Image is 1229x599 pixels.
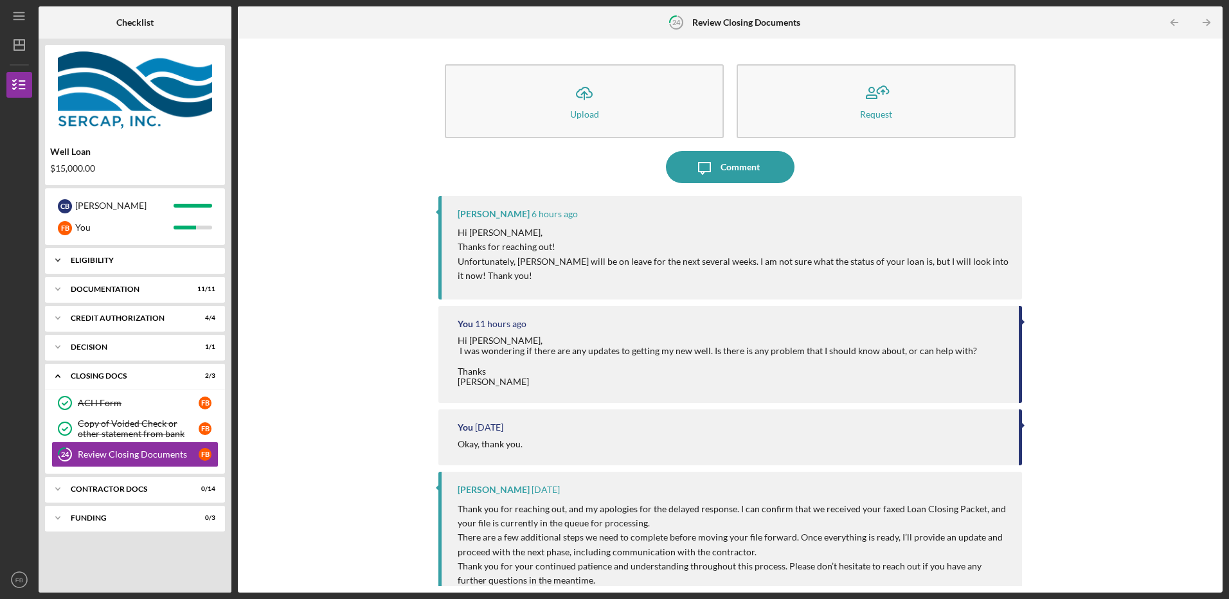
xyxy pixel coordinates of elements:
button: Upload [445,64,724,138]
div: 11 / 11 [192,285,215,293]
b: Review Closing Documents [692,17,800,28]
button: Request [737,64,1016,138]
div: F B [58,221,72,235]
div: 0 / 3 [192,514,215,522]
a: ACH FormFB [51,390,219,416]
div: C B [58,199,72,213]
div: Funding [71,514,183,522]
button: Comment [666,151,794,183]
div: Eligibility [71,256,209,264]
div: 1 / 1 [192,343,215,351]
div: $15,000.00 [50,163,220,174]
p: Thanks for reaching out! [458,240,1009,254]
div: You [458,319,473,329]
tspan: 24 [672,18,681,26]
div: Copy of Voided Check or other statement from bank [78,418,199,439]
time: 2025-09-24 07:24 [475,319,526,329]
div: 0 / 14 [192,485,215,493]
p: Thank you for reaching out, and my apologies for the delayed response. I can confirm that we rece... [458,502,1009,531]
div: You [458,422,473,433]
div: [PERSON_NAME] [75,195,174,217]
p: There are a few additional steps we need to complete before moving your file forward. Once everyt... [458,530,1009,559]
p: Hi [PERSON_NAME], [458,226,1009,240]
b: Checklist [116,17,154,28]
div: CLOSING DOCS [71,372,183,380]
div: Okay, thank you. [458,439,523,449]
div: Contractor Docs [71,485,183,493]
div: [PERSON_NAME] [458,209,530,219]
img: Product logo [45,51,225,129]
div: You [75,217,174,238]
div: F B [199,448,211,461]
div: 2 / 3 [192,372,215,380]
tspan: 24 [61,451,69,459]
div: Comment [721,151,760,183]
a: 24Review Closing DocumentsFB [51,442,219,467]
text: FB [15,577,23,584]
div: CREDIT AUTHORIZATION [71,314,183,322]
div: Well Loan [50,147,220,157]
div: Hi [PERSON_NAME], I was wondering if there are any updates to getting my new well. Is there is an... [458,335,977,387]
div: Request [860,109,892,119]
div: Documentation [71,285,183,293]
time: 2025-09-24 12:48 [532,209,578,219]
a: Copy of Voided Check or other statement from bankFB [51,416,219,442]
time: 2025-08-27 21:40 [475,422,503,433]
div: Review Closing Documents [78,449,199,460]
button: FB [6,567,32,593]
p: Unfortunately, [PERSON_NAME] will be on leave for the next several weeks. I am not sure what the ... [458,255,1009,283]
div: F B [199,422,211,435]
div: Upload [570,109,599,119]
div: ACH Form [78,398,199,408]
div: F B [199,397,211,409]
div: Decision [71,343,183,351]
time: 2025-08-27 20:55 [532,485,560,495]
div: [PERSON_NAME] [458,485,530,495]
p: Thank you for your continued patience and understanding throughout this process. Please don’t hes... [458,559,1009,588]
div: 4 / 4 [192,314,215,322]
